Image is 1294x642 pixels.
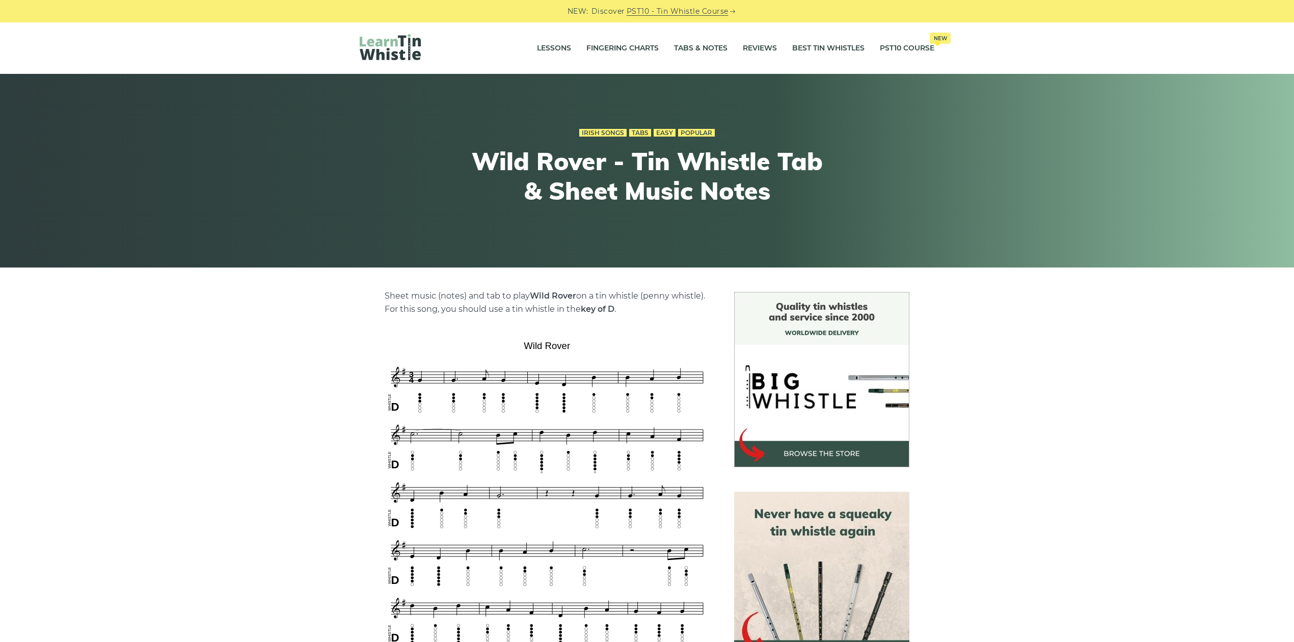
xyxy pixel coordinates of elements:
strong: key of D [581,304,614,314]
a: Best Tin Whistles [792,36,865,61]
strong: Wild Rover [530,291,576,301]
img: BigWhistle Tin Whistle Store [734,292,909,467]
p: Sheet music (notes) and tab to play on a tin whistle (penny whistle). For this song, you should u... [385,289,710,316]
img: LearnTinWhistle.com [360,34,421,60]
a: Popular [678,129,715,137]
a: PST10 CourseNew [880,36,934,61]
a: Irish Songs [579,129,627,137]
a: Lessons [537,36,571,61]
a: Easy [654,129,676,137]
a: Tabs [629,129,651,137]
span: New [930,33,951,44]
h1: Wild Rover - Tin Whistle Tab & Sheet Music Notes [460,147,834,205]
a: Reviews [743,36,777,61]
a: Fingering Charts [586,36,659,61]
a: Tabs & Notes [674,36,727,61]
